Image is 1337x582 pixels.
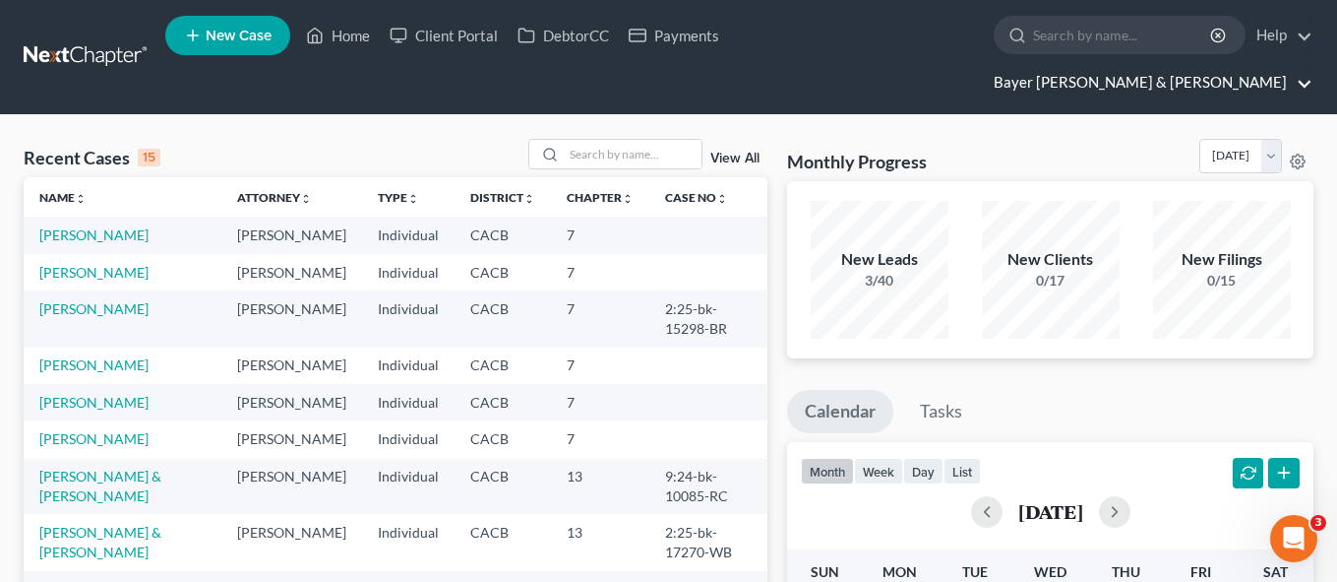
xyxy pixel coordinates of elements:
[378,190,419,205] a: Typeunfold_more
[221,458,362,514] td: [PERSON_NAME]
[455,514,551,570] td: CACB
[221,348,362,384] td: [PERSON_NAME]
[455,348,551,384] td: CACB
[39,264,149,281] a: [PERSON_NAME]
[882,563,917,580] span: Mon
[551,420,649,457] td: 7
[407,193,419,205] i: unfold_more
[455,420,551,457] td: CACB
[811,563,839,580] span: Sun
[221,291,362,347] td: [PERSON_NAME]
[300,193,312,205] i: unfold_more
[75,193,87,205] i: unfold_more
[551,291,649,347] td: 7
[455,254,551,291] td: CACB
[362,291,455,347] td: Individual
[39,190,87,205] a: Nameunfold_more
[564,140,701,168] input: Search by name...
[39,394,149,411] a: [PERSON_NAME]
[1033,17,1213,53] input: Search by name...
[649,514,767,570] td: 2:25-bk-17270-WB
[619,18,729,53] a: Payments
[362,254,455,291] td: Individual
[854,458,903,485] button: week
[39,300,149,317] a: [PERSON_NAME]
[39,430,149,447] a: [PERSON_NAME]
[455,217,551,253] td: CACB
[1310,515,1326,531] span: 3
[1112,563,1140,580] span: Thu
[523,193,535,205] i: unfold_more
[221,514,362,570] td: [PERSON_NAME]
[903,458,943,485] button: day
[787,390,893,433] a: Calendar
[362,217,455,253] td: Individual
[1263,563,1288,580] span: Sat
[470,190,535,205] a: Districtunfold_more
[24,146,160,169] div: Recent Cases
[39,356,149,373] a: [PERSON_NAME]
[39,468,161,504] a: [PERSON_NAME] & [PERSON_NAME]
[716,193,728,205] i: unfold_more
[943,458,981,485] button: list
[221,384,362,420] td: [PERSON_NAME]
[982,271,1120,291] div: 0/17
[551,254,649,291] td: 7
[801,458,854,485] button: month
[221,254,362,291] td: [PERSON_NAME]
[362,420,455,457] td: Individual
[508,18,619,53] a: DebtorCC
[551,217,649,253] td: 7
[710,152,760,165] a: View All
[649,291,767,347] td: 2:25-bk-15298-BR
[455,291,551,347] td: CACB
[982,248,1120,271] div: New Clients
[984,65,1312,100] a: Bayer [PERSON_NAME] & [PERSON_NAME]
[1034,563,1066,580] span: Wed
[39,226,149,243] a: [PERSON_NAME]
[221,217,362,253] td: [PERSON_NAME]
[362,348,455,384] td: Individual
[962,563,988,580] span: Tue
[551,384,649,420] td: 7
[206,29,272,43] span: New Case
[787,150,927,173] h3: Monthly Progress
[455,384,551,420] td: CACB
[1018,501,1083,522] h2: [DATE]
[237,190,312,205] a: Attorneyunfold_more
[551,514,649,570] td: 13
[362,458,455,514] td: Individual
[138,149,160,166] div: 15
[622,193,634,205] i: unfold_more
[455,458,551,514] td: CACB
[1270,515,1317,562] iframe: Intercom live chat
[1190,563,1211,580] span: Fri
[362,514,455,570] td: Individual
[551,458,649,514] td: 13
[1153,248,1291,271] div: New Filings
[551,348,649,384] td: 7
[649,458,767,514] td: 9:24-bk-10085-RC
[380,18,508,53] a: Client Portal
[665,190,728,205] a: Case Nounfold_more
[567,190,634,205] a: Chapterunfold_more
[811,271,948,291] div: 3/40
[296,18,380,53] a: Home
[362,384,455,420] td: Individual
[1153,271,1291,291] div: 0/15
[902,390,980,433] a: Tasks
[1246,18,1312,53] a: Help
[221,420,362,457] td: [PERSON_NAME]
[39,524,161,560] a: [PERSON_NAME] & [PERSON_NAME]
[811,248,948,271] div: New Leads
